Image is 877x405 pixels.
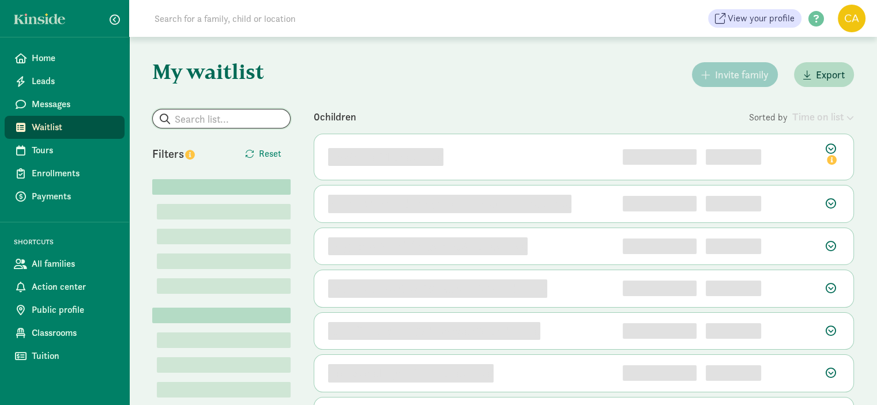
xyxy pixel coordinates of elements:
[157,253,161,267] label: Lorem (1)
[32,51,115,65] span: Home
[792,109,854,124] div: Time on list
[623,149,697,165] div: 1
[32,166,115,180] span: Enrollments
[328,322,540,340] div: r5mef3m5hsbbmj9db5yzwdziik undefined
[5,93,125,116] a: Messages
[328,279,547,298] div: 7sx7uqqvz8wz0ws19qa0zkjr7jo8 undefined
[32,143,115,157] span: Tours
[706,239,761,254] div: [object Object]
[32,349,115,363] span: Tuition
[328,195,571,213] div: bkon7y88gc9qd5cggw13h59w5dt4uv undefined
[623,239,697,254] div: 3
[32,120,115,134] span: Waitlist
[32,303,115,317] span: Public profile
[157,357,161,371] label: Lorem (1)
[328,364,494,383] div: y4kvqekjdlcigm73l6cv undefined
[32,280,115,294] span: Action center
[623,365,697,381] div: 6
[157,204,161,218] label: Lorem (1)
[749,109,854,124] div: Sorted by
[157,229,161,243] label: Lorem (1)
[623,196,697,211] div: 2
[314,109,749,124] div: 0 children
[706,323,761,339] div: [object Object]
[32,326,115,340] span: Classrooms
[706,281,761,296] div: [object Object]
[706,196,761,211] div: [object Object]
[328,148,443,166] div: myx0t7ed3il undefined
[5,70,125,93] a: Leads
[259,147,281,161] span: Reset
[5,139,125,162] a: Tours
[692,62,778,87] button: Invite family
[148,7,471,30] input: Search for a family, child or location
[706,149,761,165] div: [object Object]
[715,67,769,82] span: Invite family
[5,252,125,275] a: All families
[157,332,161,346] label: Lorem (1)
[5,47,125,70] a: Home
[816,67,845,82] span: Export
[152,179,291,195] div: Lorem
[708,9,801,28] a: View your profile
[152,308,291,323] div: Lorem
[157,278,161,292] label: Lorem (1)
[623,281,697,296] div: 4
[32,97,115,111] span: Messages
[32,190,115,203] span: Payments
[5,185,125,208] a: Payments
[157,382,161,396] label: Lorem (1)
[328,237,528,256] div: lghg3pyry2mkfnfkk0etyg56c undefined
[623,323,697,339] div: 5
[5,321,125,345] a: Classrooms
[706,365,761,381] div: [object Object]
[5,345,125,368] a: Tuition
[5,116,125,139] a: Waitlist
[152,60,291,83] h1: My waitlist
[153,109,290,128] input: Search list...
[5,298,125,321] a: Public profile
[728,12,795,25] span: View your profile
[5,275,125,298] a: Action center
[794,62,854,87] button: Export
[819,350,877,405] iframe: Chat Widget
[152,145,221,162] div: Filters
[32,257,115,271] span: All families
[5,162,125,185] a: Enrollments
[236,142,291,165] button: Reset
[32,74,115,88] span: Leads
